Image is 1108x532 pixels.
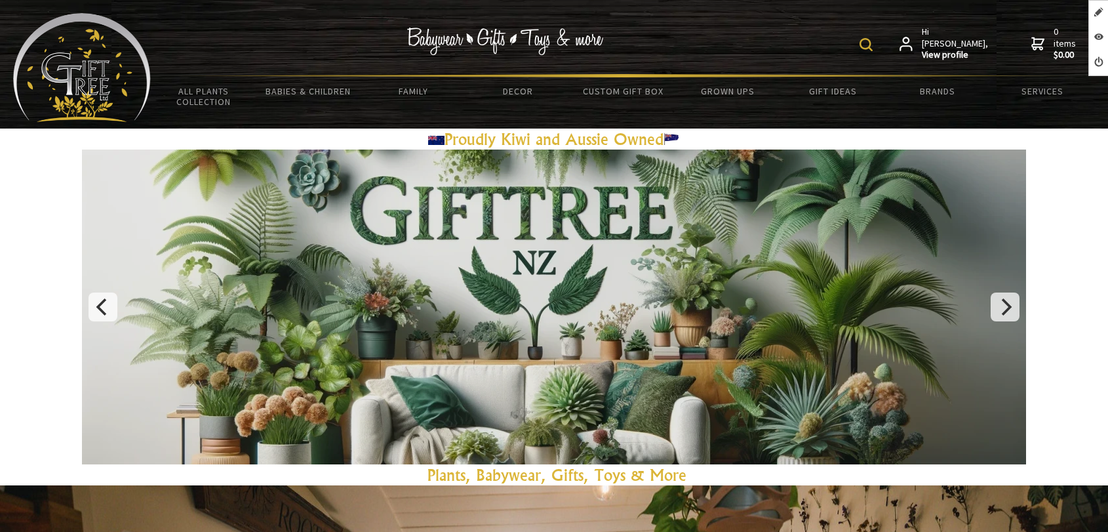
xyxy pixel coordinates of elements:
[570,77,675,105] a: Custom Gift Box
[89,293,117,321] button: Previous
[256,77,361,105] a: Babies & Children
[922,49,989,61] strong: View profile
[1054,49,1078,61] strong: $0.00
[428,129,680,149] a: Proudly Kiwi and Aussie Owned
[885,77,990,105] a: Brands
[151,77,256,115] a: All Plants Collection
[361,77,465,105] a: Family
[465,77,570,105] a: Decor
[1031,26,1078,61] a: 0 items$0.00
[922,26,989,61] span: Hi [PERSON_NAME],
[900,26,989,61] a: Hi [PERSON_NAME],View profile
[991,293,1019,321] button: Next
[860,38,873,51] img: product search
[407,28,604,55] img: Babywear - Gifts - Toys & more
[990,77,1095,105] a: Services
[1054,26,1078,61] span: 0 items
[675,77,780,105] a: Grown Ups
[13,13,151,122] img: Babyware - Gifts - Toys and more...
[427,465,679,485] a: Plants, Babywear, Gifts, Toys & Mor
[780,77,885,105] a: Gift Ideas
